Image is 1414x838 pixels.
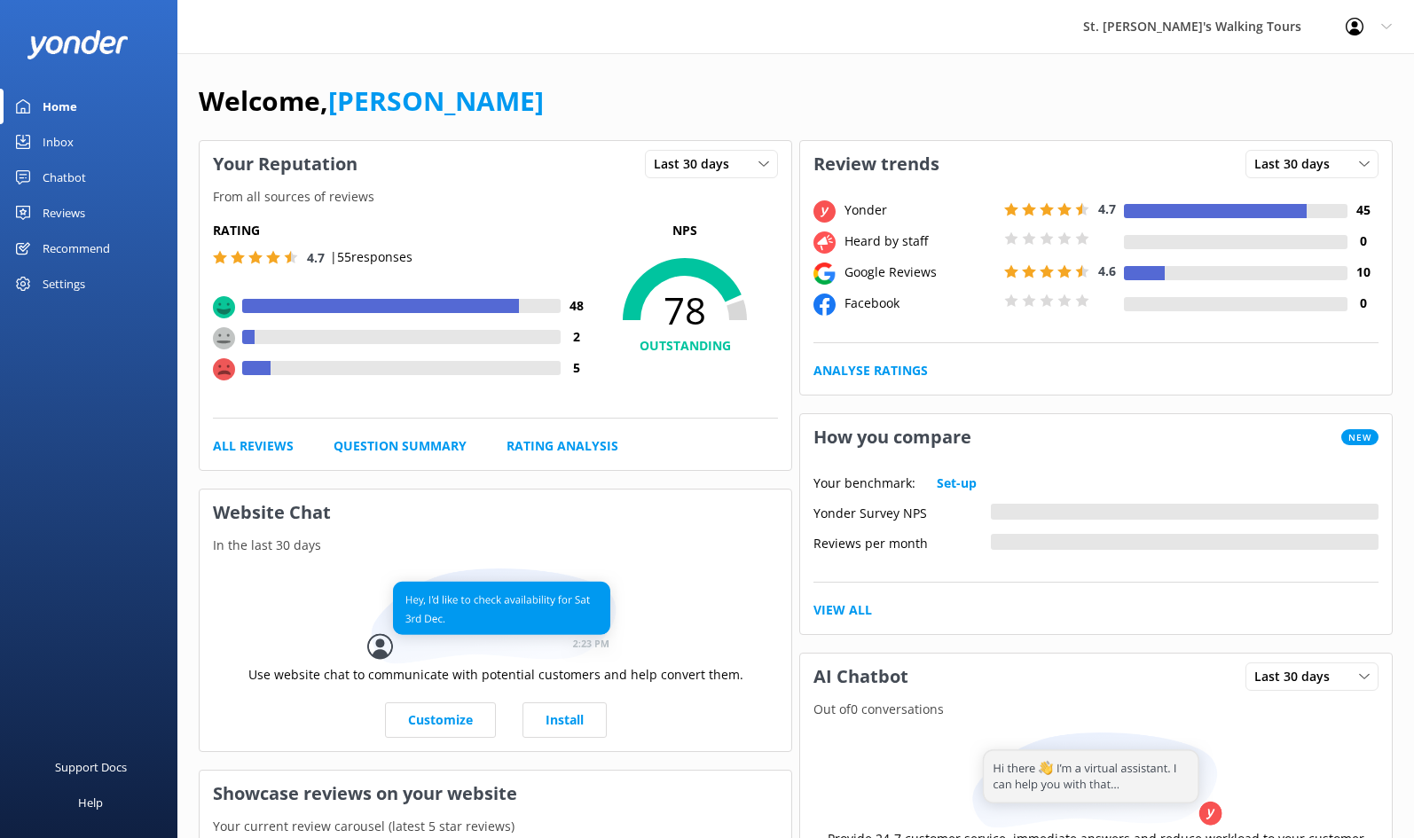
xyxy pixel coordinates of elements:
span: Last 30 days [1254,154,1340,174]
div: Chatbot [43,160,86,195]
p: | 55 responses [330,247,412,267]
p: From all sources of reviews [200,187,791,207]
div: Recommend [43,231,110,266]
p: NPS [592,221,778,240]
div: Reviews per month [813,534,991,550]
h3: Showcase reviews on your website [200,771,791,817]
p: Your current review carousel (latest 5 star reviews) [200,817,791,836]
div: Facebook [840,294,1000,313]
h5: Rating [213,221,592,240]
div: Google Reviews [840,262,1000,282]
div: Home [43,89,77,124]
div: Yonder Survey NPS [813,504,991,520]
h1: Welcome, [199,80,544,122]
span: 4.7 [1098,200,1116,217]
div: Reviews [43,195,85,231]
p: Use website chat to communicate with potential customers and help convert them. [248,665,743,685]
div: Support Docs [55,749,127,785]
p: Your benchmark: [813,474,915,493]
h3: AI Chatbot [800,654,922,700]
h4: 0 [1347,231,1379,251]
h4: 48 [561,296,592,316]
h3: Website Chat [200,489,791,536]
p: In the last 30 days [200,536,791,555]
div: Yonder [840,200,1000,220]
a: View All [813,600,872,620]
a: Analyse Ratings [813,361,928,380]
span: 4.6 [1098,262,1116,279]
div: Heard by staff [840,231,1000,251]
a: Customize [385,702,496,738]
span: Last 30 days [654,154,740,174]
div: Help [78,785,103,820]
a: Rating Analysis [507,436,618,456]
h3: Your Reputation [200,141,371,187]
img: assistant... [968,732,1225,829]
span: New [1341,429,1379,445]
span: 78 [592,288,778,333]
h4: OUTSTANDING [592,336,778,356]
h4: 45 [1347,200,1379,220]
img: conversation... [367,568,625,665]
a: Install [522,702,607,738]
a: [PERSON_NAME] [328,82,544,119]
a: Set-up [937,474,977,493]
a: All Reviews [213,436,294,456]
span: Last 30 days [1254,667,1340,686]
p: Out of 0 conversations [800,700,1392,719]
h4: 0 [1347,294,1379,313]
div: Settings [43,266,85,302]
span: 4.7 [307,249,325,266]
img: yonder-white-logo.png [27,30,129,59]
h4: 5 [561,358,592,378]
h3: Review trends [800,141,953,187]
h4: 10 [1347,262,1379,282]
h4: 2 [561,327,592,347]
h3: How you compare [800,414,985,460]
div: Inbox [43,124,74,160]
a: Question Summary [334,436,467,456]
